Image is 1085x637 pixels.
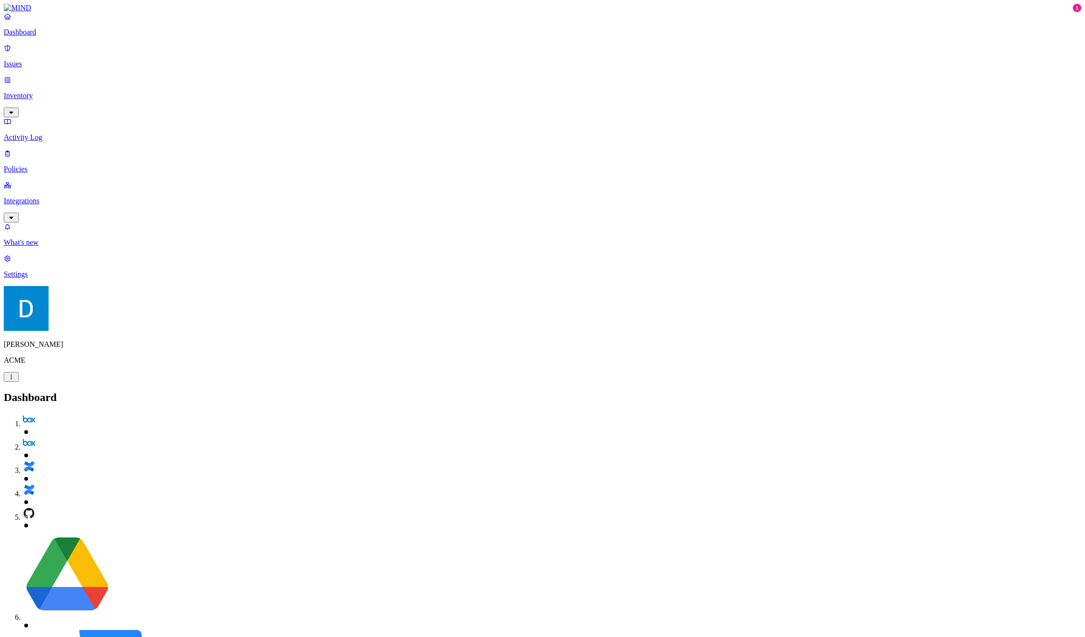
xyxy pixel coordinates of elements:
h2: Dashboard [4,391,1081,404]
p: Integrations [4,197,1081,205]
a: Settings [4,254,1081,279]
a: Dashboard [4,12,1081,36]
a: Integrations [4,181,1081,221]
p: ACME [4,356,1081,365]
img: svg%3e [22,460,36,473]
p: [PERSON_NAME] [4,340,1081,349]
img: svg%3e [22,507,36,520]
img: Daniel Golshani [4,286,49,331]
p: Activity Log [4,133,1081,142]
img: MIND [4,4,31,12]
a: Issues [4,44,1081,68]
p: Inventory [4,92,1081,100]
p: Dashboard [4,28,1081,36]
p: Settings [4,270,1081,279]
a: MIND [4,4,1081,12]
img: svg%3e [22,530,112,620]
p: Policies [4,165,1081,173]
a: What's new [4,222,1081,247]
p: Issues [4,60,1081,68]
img: svg%3e [22,437,36,450]
img: svg%3e [22,413,36,426]
a: Inventory [4,76,1081,116]
a: Policies [4,149,1081,173]
img: svg%3e [22,483,36,496]
p: What's new [4,238,1081,247]
div: 1 [1073,4,1081,12]
a: Activity Log [4,117,1081,142]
